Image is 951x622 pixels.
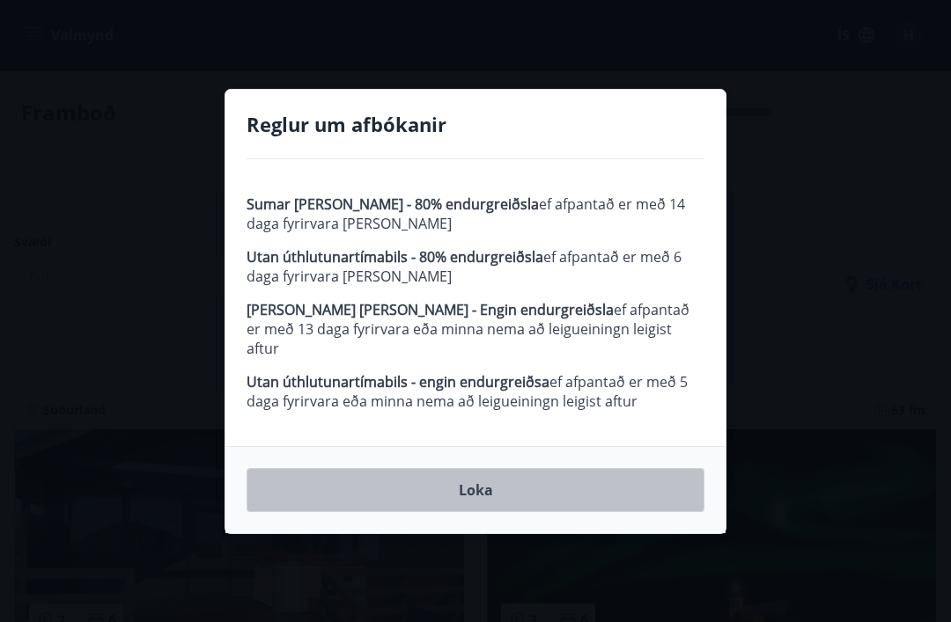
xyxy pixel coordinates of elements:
strong: Utan úthlutunartímabils - engin endurgreiðsa [247,372,549,391]
button: Loka [247,468,704,512]
strong: Sumar [PERSON_NAME] - 80% endurgreiðsla [247,194,539,214]
p: ef afpantað er með 14 daga fyrirvara [PERSON_NAME] [247,194,704,233]
strong: [PERSON_NAME] [PERSON_NAME] - Engin endurgreiðsla [247,300,614,319]
p: ef afpantað er með 6 daga fyrirvara [PERSON_NAME] [247,247,704,286]
strong: Utan úthlutunartímabils - 80% endurgreiðsla [247,247,543,267]
p: ef afpantað er með 13 daga fyrirvara eða minna nema að leigueiningn leigist aftur [247,300,704,358]
h4: Reglur um afbókanir [247,111,704,137]
p: ef afpantað er með 5 daga fyrirvara eða minna nema að leigueiningn leigist aftur [247,372,704,411]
